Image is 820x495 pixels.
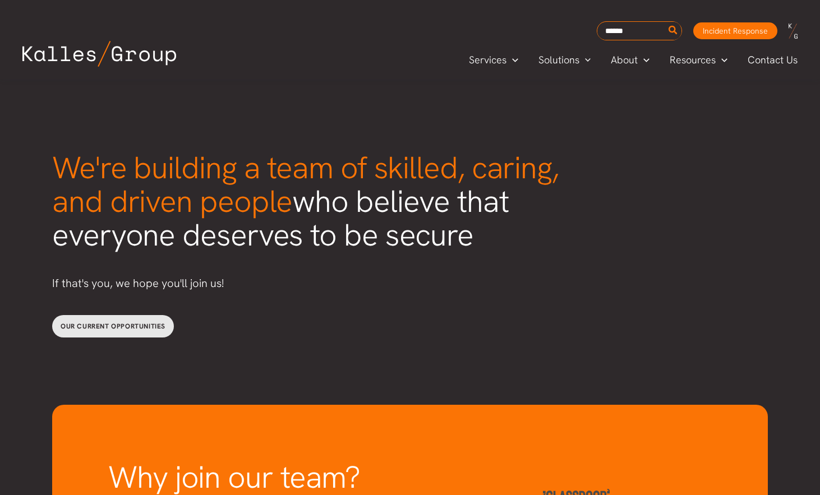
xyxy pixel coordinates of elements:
[611,52,638,68] span: About
[738,52,809,68] a: Contact Us
[528,52,601,68] a: SolutionsMenu Toggle
[538,52,579,68] span: Solutions
[666,22,680,40] button: Search
[469,52,506,68] span: Services
[579,52,591,68] span: Menu Toggle
[52,274,579,293] p: If that's you, we hope you'll join us!
[52,147,559,221] span: We're building a team of skilled, caring, and driven people
[22,41,176,67] img: Kalles Group
[52,315,174,337] a: Our current opportunities
[693,22,777,39] a: Incident Response
[670,52,716,68] span: Resources
[660,52,738,68] a: ResourcesMenu Toggle
[638,52,649,68] span: Menu Toggle
[459,52,528,68] a: ServicesMenu Toggle
[52,147,559,255] span: who believe that everyone deserves to be secure
[459,50,809,69] nav: Primary Site Navigation
[748,52,798,68] span: Contact Us
[108,461,481,494] h2: Why join our team?
[716,52,727,68] span: Menu Toggle
[506,52,518,68] span: Menu Toggle
[61,322,165,331] span: Our current opportunities
[601,52,660,68] a: AboutMenu Toggle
